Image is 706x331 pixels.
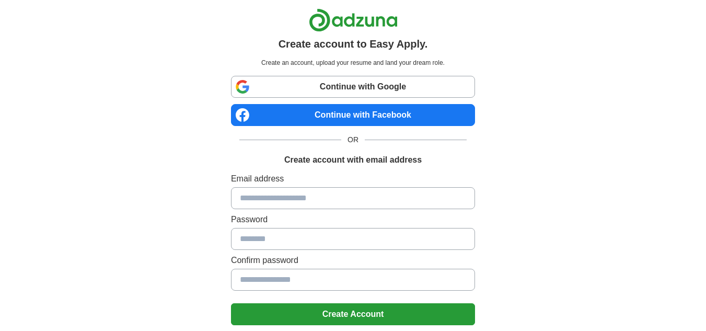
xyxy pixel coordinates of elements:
a: Continue with Google [231,76,475,98]
span: OR [341,134,365,145]
label: Email address [231,173,475,185]
button: Create Account [231,303,475,325]
label: Password [231,213,475,226]
p: Create an account, upload your resume and land your dream role. [233,58,473,67]
h1: Create account with email address [284,154,422,166]
h1: Create account to Easy Apply. [279,36,428,52]
img: Adzuna logo [309,8,398,32]
a: Continue with Facebook [231,104,475,126]
label: Confirm password [231,254,475,267]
